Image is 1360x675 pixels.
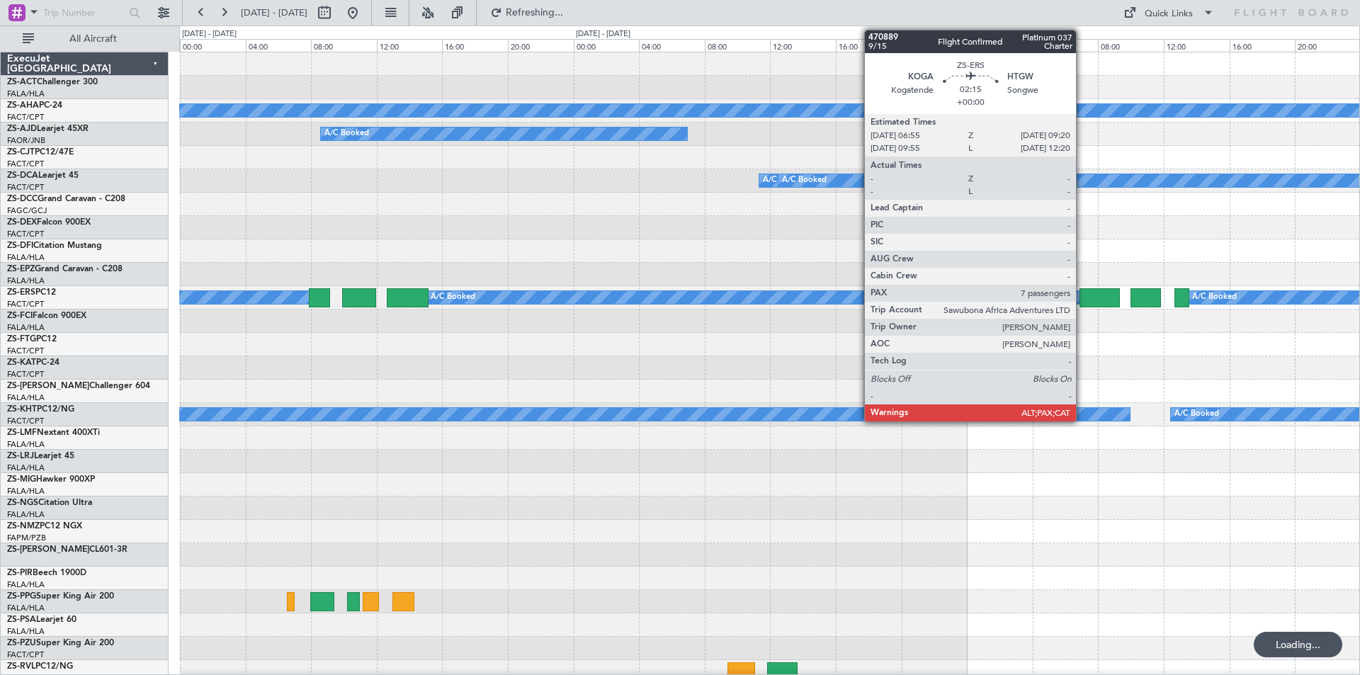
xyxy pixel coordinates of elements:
[7,369,44,380] a: FACT/CPT
[1254,632,1342,657] div: Loading...
[902,39,968,52] div: 20:00
[7,322,45,333] a: FALA/HLA
[7,242,33,250] span: ZS-DFI
[7,463,45,473] a: FALA/HLA
[484,1,569,24] button: Refreshing...
[7,182,44,193] a: FACT/CPT
[7,579,45,590] a: FALA/HLA
[7,569,33,577] span: ZS-PIR
[7,218,37,227] span: ZS-DEX
[7,312,86,320] a: ZS-FCIFalcon 900EX
[7,522,82,531] a: ZS-NMZPC12 NGX
[324,123,369,144] div: A/C Booked
[7,358,59,367] a: ZS-KATPC-24
[43,2,125,23] input: Trip Number
[7,171,38,180] span: ZS-DCA
[7,545,127,554] a: ZS-[PERSON_NAME]CL601-3R
[7,429,100,437] a: ZS-LMFNextant 400XTi
[7,159,44,169] a: FACT/CPT
[7,650,44,660] a: FACT/CPT
[7,288,35,297] span: ZS-ERS
[7,569,86,577] a: ZS-PIRBeech 1900D
[7,252,45,263] a: FALA/HLA
[7,242,102,250] a: ZS-DFICitation Mustang
[1164,39,1230,52] div: 12:00
[7,112,44,123] a: FACT/CPT
[7,358,36,367] span: ZS-KAT
[7,135,45,146] a: FAOR/JNB
[574,39,640,52] div: 00:00
[1033,39,1099,52] div: 04:00
[7,475,95,484] a: ZS-MIGHawker 900XP
[7,265,35,273] span: ZS-EPZ
[7,171,79,180] a: ZS-DCALearjet 45
[7,475,36,484] span: ZS-MIG
[7,312,33,320] span: ZS-FCI
[7,382,150,390] a: ZS-[PERSON_NAME]Challenger 604
[1098,39,1164,52] div: 08:00
[7,335,57,344] a: ZS-FTGPC12
[1174,404,1219,425] div: A/C Booked
[7,125,89,133] a: ZS-AJDLearjet 45XR
[7,592,36,601] span: ZS-PPG
[7,299,44,310] a: FACT/CPT
[7,639,114,647] a: ZS-PZUSuper King Air 200
[1116,1,1221,24] button: Quick Links
[7,545,89,554] span: ZS-[PERSON_NAME]
[246,39,312,52] div: 04:00
[7,148,74,157] a: ZS-CJTPC12/47E
[836,39,902,52] div: 16:00
[7,499,38,507] span: ZS-NGS
[7,603,45,613] a: FALA/HLA
[7,335,36,344] span: ZS-FTG
[182,28,237,40] div: [DATE] - [DATE]
[7,382,89,390] span: ZS-[PERSON_NAME]
[311,39,377,52] div: 08:00
[7,288,56,297] a: ZS-ERSPC12
[7,522,40,531] span: ZS-NMZ
[442,39,508,52] div: 16:00
[782,170,827,191] div: A/C Booked
[377,39,443,52] div: 12:00
[7,195,38,203] span: ZS-DCC
[7,452,74,460] a: ZS-LRJLearjet 45
[7,639,36,647] span: ZS-PZU
[7,89,45,99] a: FALA/HLA
[7,626,45,637] a: FALA/HLA
[7,662,73,671] a: ZS-RVLPC12/NG
[7,148,35,157] span: ZS-CJT
[7,101,62,110] a: ZS-AHAPC-24
[763,170,807,191] div: A/C Booked
[7,392,45,403] a: FALA/HLA
[37,34,149,44] span: All Aircraft
[7,101,39,110] span: ZS-AHA
[7,346,44,356] a: FACT/CPT
[7,439,45,450] a: FALA/HLA
[770,39,836,52] div: 12:00
[7,486,45,497] a: FALA/HLA
[431,287,475,308] div: A/C Booked
[508,39,574,52] div: 20:00
[7,265,123,273] a: ZS-EPZGrand Caravan - C208
[1192,287,1237,308] div: A/C Booked
[7,533,46,543] a: FAPM/PZB
[7,452,34,460] span: ZS-LRJ
[7,276,45,286] a: FALA/HLA
[1230,39,1296,52] div: 16:00
[241,6,307,19] span: [DATE] - [DATE]
[7,662,35,671] span: ZS-RVL
[1145,7,1193,21] div: Quick Links
[7,218,91,227] a: ZS-DEXFalcon 900EX
[7,195,125,203] a: ZS-DCCGrand Caravan - C208
[7,616,76,624] a: ZS-PSALearjet 60
[7,405,37,414] span: ZS-KHT
[7,78,98,86] a: ZS-ACTChallenger 300
[969,28,1024,40] div: [DATE] - [DATE]
[7,416,44,426] a: FACT/CPT
[576,28,630,40] div: [DATE] - [DATE]
[505,8,565,18] span: Refreshing...
[7,229,44,239] a: FACT/CPT
[7,616,36,624] span: ZS-PSA
[7,499,92,507] a: ZS-NGSCitation Ultra
[7,78,37,86] span: ZS-ACT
